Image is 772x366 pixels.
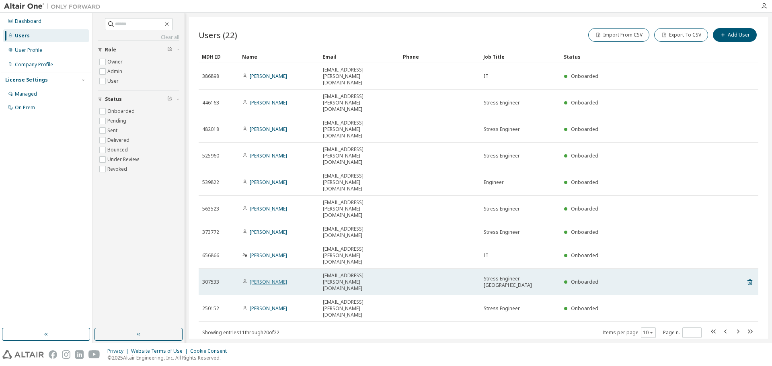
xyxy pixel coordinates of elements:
[107,164,129,174] label: Revoked
[484,276,557,288] span: Stress Engineer - [GEOGRAPHIC_DATA]
[250,179,287,186] a: [PERSON_NAME]
[49,350,57,359] img: facebook.svg
[484,305,520,312] span: Stress Engineer
[107,354,232,361] p: © 2025 Altair Engineering, Inc. All Rights Reserved.
[571,205,598,212] span: Onboarded
[202,179,219,186] span: 539822
[107,57,124,67] label: Owner
[4,2,105,10] img: Altair One
[484,100,520,106] span: Stress Engineer
[167,47,172,53] span: Clear filter
[323,272,396,292] span: [EMAIL_ADDRESS][PERSON_NAME][DOMAIN_NAME]
[571,305,598,312] span: Onboarded
[15,18,41,25] div: Dashboard
[250,126,287,133] a: [PERSON_NAME]
[62,350,70,359] img: instagram.svg
[98,90,179,108] button: Status
[323,226,396,239] span: [EMAIL_ADDRESS][DOMAIN_NAME]
[167,96,172,102] span: Clear filter
[107,145,129,155] label: Bounced
[571,99,598,106] span: Onboarded
[105,96,122,102] span: Status
[15,33,30,39] div: Users
[107,155,140,164] label: Under Review
[250,205,287,212] a: [PERSON_NAME]
[107,126,119,135] label: Sent
[202,100,219,106] span: 446163
[250,229,287,235] a: [PERSON_NAME]
[663,327,702,338] span: Page n.
[107,135,131,145] label: Delivered
[202,73,219,80] span: 386898
[250,252,287,259] a: [PERSON_NAME]
[2,350,44,359] img: altair_logo.svg
[202,252,219,259] span: 656866
[323,246,396,265] span: [EMAIL_ADDRESS][PERSON_NAME][DOMAIN_NAME]
[202,305,219,312] span: 250152
[5,77,48,83] div: License Settings
[323,199,396,219] span: [EMAIL_ADDRESS][PERSON_NAME][DOMAIN_NAME]
[484,179,504,186] span: Engineer
[323,173,396,192] span: [EMAIL_ADDRESS][PERSON_NAME][DOMAIN_NAME]
[75,350,84,359] img: linkedin.svg
[483,50,557,63] div: Job Title
[323,146,396,166] span: [EMAIL_ADDRESS][PERSON_NAME][DOMAIN_NAME]
[242,50,316,63] div: Name
[603,327,656,338] span: Items per page
[571,278,598,285] span: Onboarded
[250,152,287,159] a: [PERSON_NAME]
[250,99,287,106] a: [PERSON_NAME]
[643,329,654,336] button: 10
[105,47,116,53] span: Role
[571,179,598,186] span: Onboarded
[98,34,179,41] a: Clear all
[571,252,598,259] span: Onboarded
[202,153,219,159] span: 525960
[15,61,53,68] div: Company Profile
[131,348,190,354] div: Website Terms of Use
[322,50,396,63] div: Email
[484,153,520,159] span: Stress Engineer
[202,329,279,336] span: Showing entries 11 through 20 of 22
[250,305,287,312] a: [PERSON_NAME]
[713,28,757,42] button: Add User
[107,67,124,76] label: Admin
[484,229,520,235] span: Stress Engineer
[564,50,717,63] div: Status
[107,106,136,116] label: Onboarded
[202,126,219,133] span: 482018
[15,91,37,97] div: Managed
[484,126,520,133] span: Stress Engineer
[190,348,232,354] div: Cookie Consent
[199,29,237,41] span: Users (22)
[323,120,396,139] span: [EMAIL_ADDRESS][PERSON_NAME][DOMAIN_NAME]
[202,229,219,235] span: 373772
[15,47,42,53] div: User Profile
[98,41,179,59] button: Role
[571,126,598,133] span: Onboarded
[571,152,598,159] span: Onboarded
[484,206,520,212] span: Stress Engineer
[202,206,219,212] span: 563523
[571,73,598,80] span: Onboarded
[15,104,35,111] div: On Prem
[107,76,120,86] label: User
[323,299,396,318] span: [EMAIL_ADDRESS][PERSON_NAME][DOMAIN_NAME]
[202,279,219,285] span: 307533
[250,278,287,285] a: [PERSON_NAME]
[323,67,396,86] span: [EMAIL_ADDRESS][PERSON_NAME][DOMAIN_NAME]
[107,348,131,354] div: Privacy
[484,73,489,80] span: IT
[323,93,396,112] span: [EMAIL_ADDRESS][PERSON_NAME][DOMAIN_NAME]
[403,50,477,63] div: Phone
[571,229,598,235] span: Onboarded
[588,28,649,42] button: Import From CSV
[484,252,489,259] span: IT
[654,28,708,42] button: Export To CSV
[107,116,128,126] label: Pending
[250,73,287,80] a: [PERSON_NAME]
[202,50,236,63] div: MDH ID
[88,350,100,359] img: youtube.svg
